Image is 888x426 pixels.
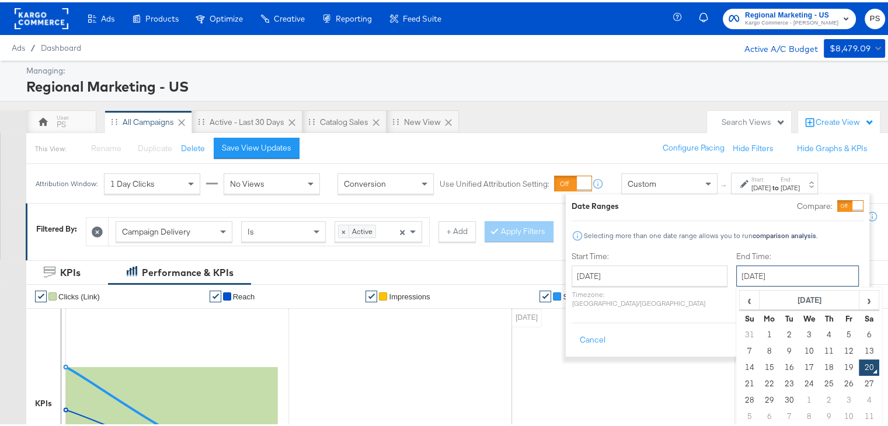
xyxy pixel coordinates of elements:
td: 16 [779,357,799,373]
div: Regional Marketing - US [26,74,882,94]
span: Is [248,224,254,235]
div: Filtered By: [36,221,77,232]
a: ✔ [210,288,221,300]
a: ✔ [539,288,551,300]
div: $8,479.09 [830,39,871,54]
div: Save View Updates [222,140,291,151]
td: 12 [839,341,859,357]
span: Duplicate [138,141,172,151]
td: 2 [819,390,839,406]
div: Active - Last 30 Days [210,114,284,125]
th: Th [819,308,839,324]
span: Clear all [397,219,407,239]
span: › [860,289,878,306]
td: 6 [760,406,779,422]
span: ↑ [719,181,730,186]
td: 7 [779,406,799,422]
span: Clicks (Link) [58,290,100,299]
td: 6 [859,324,879,341]
span: PS [869,10,880,23]
td: 17 [799,357,819,373]
span: Reporting [336,12,372,21]
span: Products [145,12,179,21]
td: 28 [740,390,760,406]
div: Drag to reorder tab [392,116,399,123]
div: All Campaigns [123,114,174,125]
span: Reach [233,290,255,299]
button: Hide Graphs & KPIs [797,141,868,152]
div: KPIs [60,264,81,277]
th: Su [740,308,760,324]
th: Tu [779,308,799,324]
label: End: [781,173,800,181]
span: Conversion [344,176,386,187]
span: Optimize [210,12,243,21]
td: 9 [819,406,839,422]
td: 26 [839,373,859,390]
td: 15 [760,357,779,373]
p: Timezone: [GEOGRAPHIC_DATA]/[GEOGRAPHIC_DATA] [572,288,727,305]
td: 13 [859,341,879,357]
td: 10 [839,406,859,422]
button: Hide Filters [733,141,774,152]
button: $8,479.09 [824,37,885,55]
button: Cancel [572,327,614,348]
button: Configure Pacing [654,135,733,156]
th: Fr [839,308,859,324]
td: 4 [819,324,839,341]
span: × [399,224,405,234]
td: 14 [740,357,760,373]
th: Sa [859,308,879,324]
span: Feed Suite [403,12,441,21]
button: Delete [181,141,205,152]
span: Ads [101,12,114,21]
strong: to [771,181,781,190]
strong: comparison analysis [753,229,816,238]
label: Start Time: [572,249,727,260]
label: Compare: [797,198,833,209]
td: 19 [839,357,859,373]
div: Drag to reorder tab [198,116,204,123]
button: + Add [438,219,476,240]
div: Selecting more than one date range allows you to run . [583,229,818,238]
td: 3 [839,390,859,406]
td: 22 [760,373,779,390]
td: 25 [819,373,839,390]
span: No Views [230,176,264,187]
span: ‹ [740,289,758,306]
a: ✔ [365,288,377,300]
label: Use Unified Attribution Setting: [440,176,549,187]
td: 5 [839,324,859,341]
td: 18 [819,357,839,373]
td: 24 [799,373,819,390]
td: 11 [819,341,839,357]
span: Kargo Commerce - [PERSON_NAME] [745,16,838,26]
button: PS [865,6,885,27]
div: Active A/C Budget [732,37,818,54]
label: Start: [751,173,771,181]
div: Managing: [26,63,882,74]
a: Dashboard [41,41,81,50]
span: Ads [12,41,25,50]
td: 27 [859,373,879,390]
span: Active [349,223,375,235]
th: Mo [760,308,779,324]
div: Catalog Sales [320,114,368,125]
div: Search Views [722,114,785,125]
td: 1 [799,390,819,406]
td: 31 [740,324,760,341]
div: PS [57,117,66,128]
th: We [799,308,819,324]
td: 20 [859,357,879,373]
button: Regional Marketing - USKargo Commerce - [PERSON_NAME] [723,6,856,27]
td: 5 [740,406,760,422]
span: Impressions [389,290,430,299]
label: End Time: [736,249,863,260]
td: 1 [760,324,779,341]
td: 23 [779,373,799,390]
button: Save View Updates [214,135,300,156]
td: 30 [779,390,799,406]
td: 7 [740,341,760,357]
div: Create View [816,114,874,126]
th: [DATE] [760,288,859,308]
